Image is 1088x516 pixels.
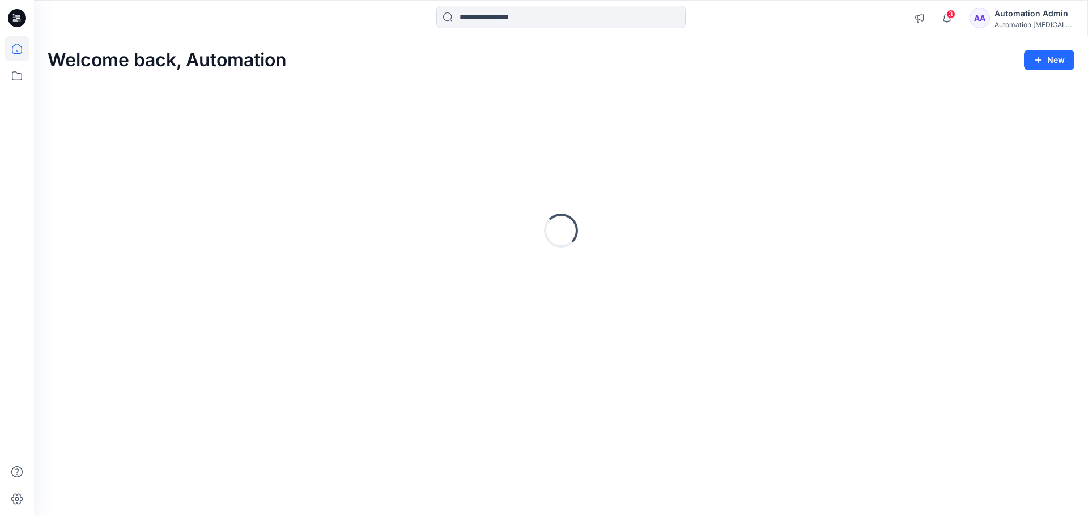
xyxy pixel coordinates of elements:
div: Automation Admin [994,7,1074,20]
h2: Welcome back, Automation [48,50,287,71]
button: New [1024,50,1074,70]
span: 3 [946,10,955,19]
div: Automation [MEDICAL_DATA]... [994,20,1074,29]
div: AA [970,8,990,28]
